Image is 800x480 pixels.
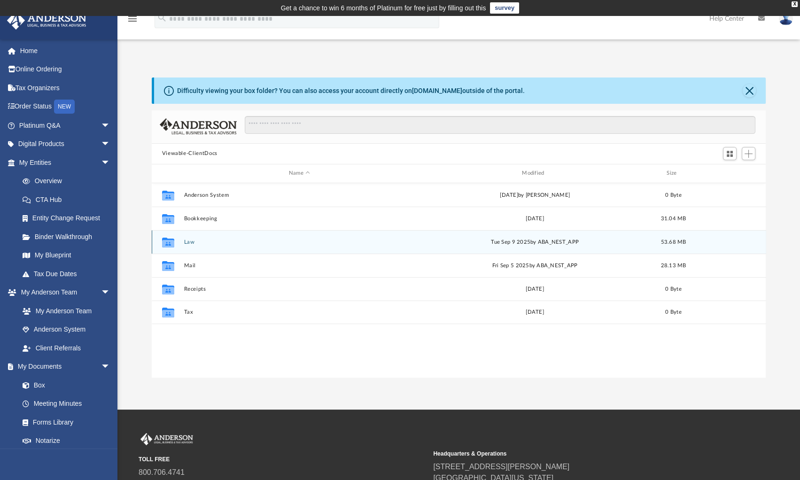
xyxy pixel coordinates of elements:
[13,227,124,246] a: Binder Walkthrough
[7,135,124,154] a: Digital Productsarrow_drop_down
[723,147,737,160] button: Switch to Grid View
[101,153,120,172] span: arrow_drop_down
[419,238,650,246] div: Tue Sep 9 2025 by ABA_NEST_APP
[139,433,195,445] img: Anderson Advisors Platinum Portal
[7,153,124,172] a: My Entitiesarrow_drop_down
[665,310,682,315] span: 0 Byte
[281,2,486,14] div: Get a chance to win 6 months of Platinum for free just by filling out this
[7,357,120,376] a: My Documentsarrow_drop_down
[13,246,120,265] a: My Blueprint
[419,214,650,223] div: [DATE]
[696,169,762,178] div: id
[101,116,120,135] span: arrow_drop_down
[13,302,115,320] a: My Anderson Team
[7,78,124,97] a: Tax Organizers
[13,190,124,209] a: CTA Hub
[660,263,686,268] span: 28.13 MB
[101,283,120,302] span: arrow_drop_down
[152,183,766,378] div: grid
[127,18,138,24] a: menu
[7,97,124,116] a: Order StatusNEW
[419,191,650,199] div: [DATE] by [PERSON_NAME]
[139,455,427,464] small: TOLL FREE
[419,308,650,317] div: [DATE]
[13,209,124,228] a: Entity Change Request
[665,192,682,197] span: 0 Byte
[7,116,124,135] a: Platinum Q&Aarrow_drop_down
[101,357,120,377] span: arrow_drop_down
[13,395,120,413] a: Meeting Minutes
[792,1,798,7] div: close
[13,172,124,191] a: Overview
[139,468,185,476] a: 800.706.4741
[162,149,217,158] button: Viewable-ClientDocs
[13,264,124,283] a: Tax Due Dates
[13,413,115,432] a: Forms Library
[184,239,415,245] button: Law
[13,376,115,395] a: Box
[490,2,519,14] a: survey
[184,216,415,222] button: Bookkeeping
[184,286,415,292] button: Receipts
[245,116,755,134] input: Search files and folders
[157,13,167,23] i: search
[184,263,415,269] button: Mail
[654,169,692,178] div: Size
[660,239,686,244] span: 53.68 MB
[101,135,120,154] span: arrow_drop_down
[419,261,650,270] div: Fri Sep 5 2025 by ABA_NEST_APP
[155,169,179,178] div: id
[419,285,650,293] div: [DATE]
[743,84,756,97] button: Close
[13,432,120,450] a: Notarize
[13,339,120,357] a: Client Referrals
[7,283,120,302] a: My Anderson Teamarrow_drop_down
[184,192,415,198] button: Anderson System
[742,147,756,160] button: Add
[665,286,682,291] span: 0 Byte
[54,100,75,114] div: NEW
[4,11,89,30] img: Anderson Advisors Platinum Portal
[183,169,415,178] div: Name
[433,449,721,458] small: Headquarters & Operations
[7,60,124,79] a: Online Ordering
[184,309,415,315] button: Tax
[779,12,793,25] img: User Pic
[419,169,651,178] div: Modified
[177,86,525,96] div: Difficulty viewing your box folder? You can also access your account directly on outside of the p...
[433,463,569,471] a: [STREET_ADDRESS][PERSON_NAME]
[412,87,462,94] a: [DOMAIN_NAME]
[13,320,120,339] a: Anderson System
[7,41,124,60] a: Home
[127,13,138,24] i: menu
[660,216,686,221] span: 31.04 MB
